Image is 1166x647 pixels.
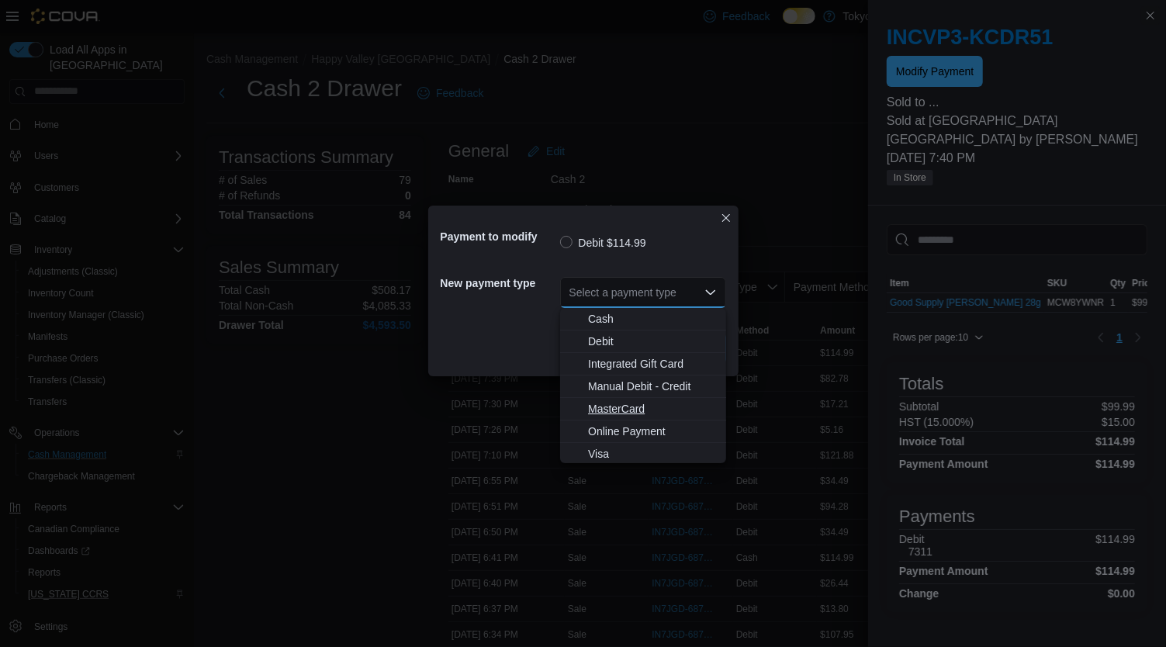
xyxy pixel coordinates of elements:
label: Debit $114.99 [560,234,646,252]
div: Choose from the following options [560,308,726,465]
span: Manual Debit - Credit [588,379,717,394]
button: Debit [560,330,726,353]
span: Integrated Gift Card [588,356,717,372]
button: Close list of options [704,286,717,299]
button: Closes this modal window [717,209,735,227]
button: Visa [560,443,726,465]
button: Cash [560,308,726,330]
input: Accessible screen reader label [569,283,571,302]
span: MasterCard [588,401,717,417]
h5: New payment type [441,268,557,299]
button: Integrated Gift Card [560,353,726,375]
button: MasterCard [560,398,726,420]
button: Manual Debit - Credit [560,375,726,398]
button: Online Payment [560,420,726,443]
span: Debit [588,334,717,349]
span: Online Payment [588,424,717,439]
h5: Payment to modify [441,221,557,252]
span: Cash [588,311,717,327]
span: Visa [588,446,717,462]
